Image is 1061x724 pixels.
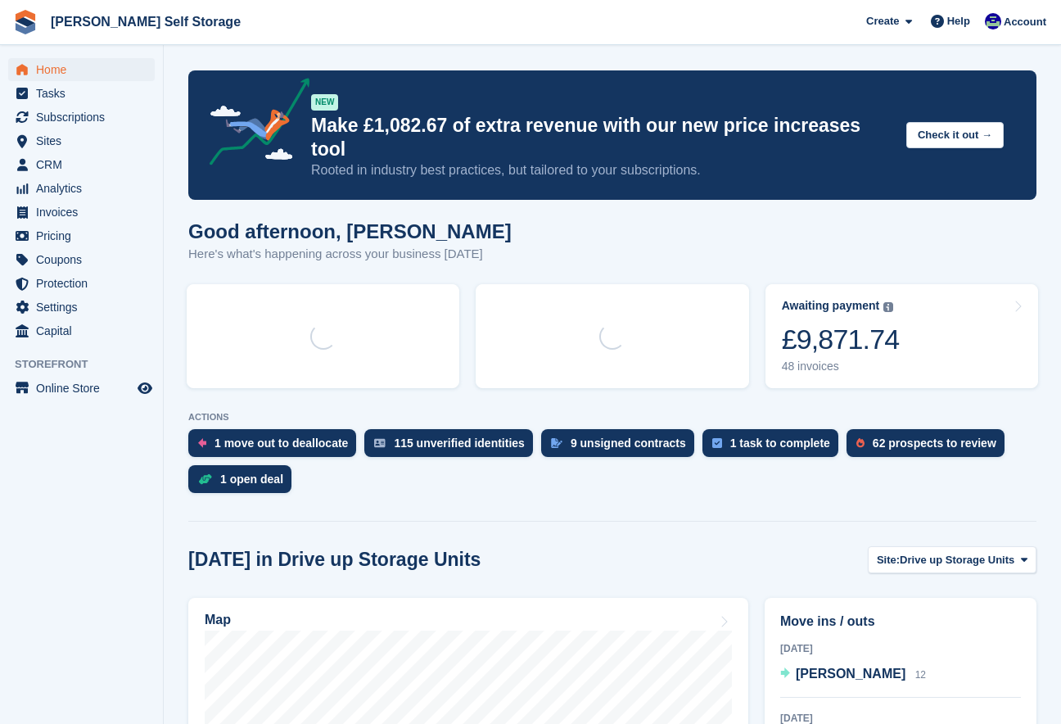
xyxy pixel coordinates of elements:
div: 1 open deal [220,473,283,486]
img: task-75834270c22a3079a89374b754ae025e5fb1db73e45f91037f5363f120a921f8.svg [712,438,722,448]
div: 1 task to complete [730,437,830,450]
p: Rooted in industry best practices, but tailored to your subscriptions. [311,161,893,179]
div: 1 move out to deallocate [214,437,348,450]
span: 12 [915,669,926,681]
span: CRM [36,153,134,176]
div: Awaiting payment [782,299,880,313]
span: Protection [36,272,134,295]
span: Drive up Storage Units [900,552,1014,568]
img: Justin Farthing [985,13,1001,29]
a: menu [8,82,155,105]
p: ACTIONS [188,412,1036,423]
a: Preview store [135,378,155,398]
a: menu [8,224,155,247]
span: Account [1004,14,1046,30]
span: Invoices [36,201,134,224]
span: Sites [36,129,134,152]
span: Create [866,13,899,29]
img: contract_signature_icon-13c848040528278c33f63329250d36e43548de30e8caae1d1a13099fd9432cc5.svg [551,438,562,448]
a: menu [8,106,155,129]
span: [PERSON_NAME] [796,667,905,681]
span: Online Store [36,377,134,400]
span: Pricing [36,224,134,247]
img: prospect-51fa495bee0391a8d652442698ab0144808aea92771e9ea1ae160a38d050c398.svg [856,438,865,448]
p: Here's what's happening across your business [DATE] [188,245,512,264]
a: 9 unsigned contracts [541,429,702,465]
a: 1 move out to deallocate [188,429,364,465]
a: menu [8,248,155,271]
a: menu [8,296,155,319]
h2: Move ins / outs [780,612,1021,631]
a: 1 task to complete [702,429,847,465]
img: move_outs_to_deallocate_icon-f764333ba52eb49d3ac5e1228854f67142a1ed5810a6f6cc68b1a99e826820c5.svg [198,438,206,448]
a: menu [8,153,155,176]
div: 48 invoices [782,360,900,373]
p: Make £1,082.67 of extra revenue with our new price increases tool [311,114,893,161]
a: menu [8,201,155,224]
a: Awaiting payment £9,871.74 48 invoices [765,284,1038,388]
a: 115 unverified identities [364,429,541,465]
h1: Good afternoon, [PERSON_NAME] [188,220,512,242]
a: menu [8,58,155,81]
span: Coupons [36,248,134,271]
span: Storefront [15,356,163,373]
span: Help [947,13,970,29]
div: 115 unverified identities [394,437,525,450]
span: Settings [36,296,134,319]
img: verify_identity-adf6edd0f0f0b5bbfe63781bf79b02c33cf7c696d77639b501bdc392416b5a36.svg [374,438,386,448]
div: 9 unsigned contracts [571,437,686,450]
a: menu [8,272,155,295]
img: price-adjustments-announcement-icon-8257ccfd72463d97f412b2fc003d46551f7dbcb40ab6d574587a9cd5c0d94... [196,78,310,171]
div: NEW [311,94,338,111]
span: Tasks [36,82,134,105]
h2: [DATE] in Drive up Storage Units [188,549,481,571]
a: 1 open deal [188,465,300,501]
img: stora-icon-8386f47178a22dfd0bd8f6a31ec36ba5ce8667c1dd55bd0f319d3a0aa187defe.svg [13,10,38,34]
span: Analytics [36,177,134,200]
a: [PERSON_NAME] 12 [780,664,926,686]
span: Site: [877,552,900,568]
div: [DATE] [780,641,1021,656]
a: menu [8,177,155,200]
span: Subscriptions [36,106,134,129]
h2: Map [205,613,231,627]
button: Site: Drive up Storage Units [868,546,1036,573]
a: menu [8,377,155,400]
div: 62 prospects to review [873,437,996,450]
a: 62 prospects to review [847,429,1013,465]
a: menu [8,319,155,342]
span: Capital [36,319,134,342]
a: [PERSON_NAME] Self Storage [44,8,247,35]
img: deal-1b604bf984904fb50ccaf53a9ad4b4a5d6e5aea283cecdc64d6e3604feb123c2.svg [198,473,212,485]
a: menu [8,129,155,152]
span: Home [36,58,134,81]
img: icon-info-grey-7440780725fd019a000dd9b08b2336e03edf1995a4989e88bcd33f0948082b44.svg [883,302,893,312]
button: Check it out → [906,122,1004,149]
div: £9,871.74 [782,323,900,356]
